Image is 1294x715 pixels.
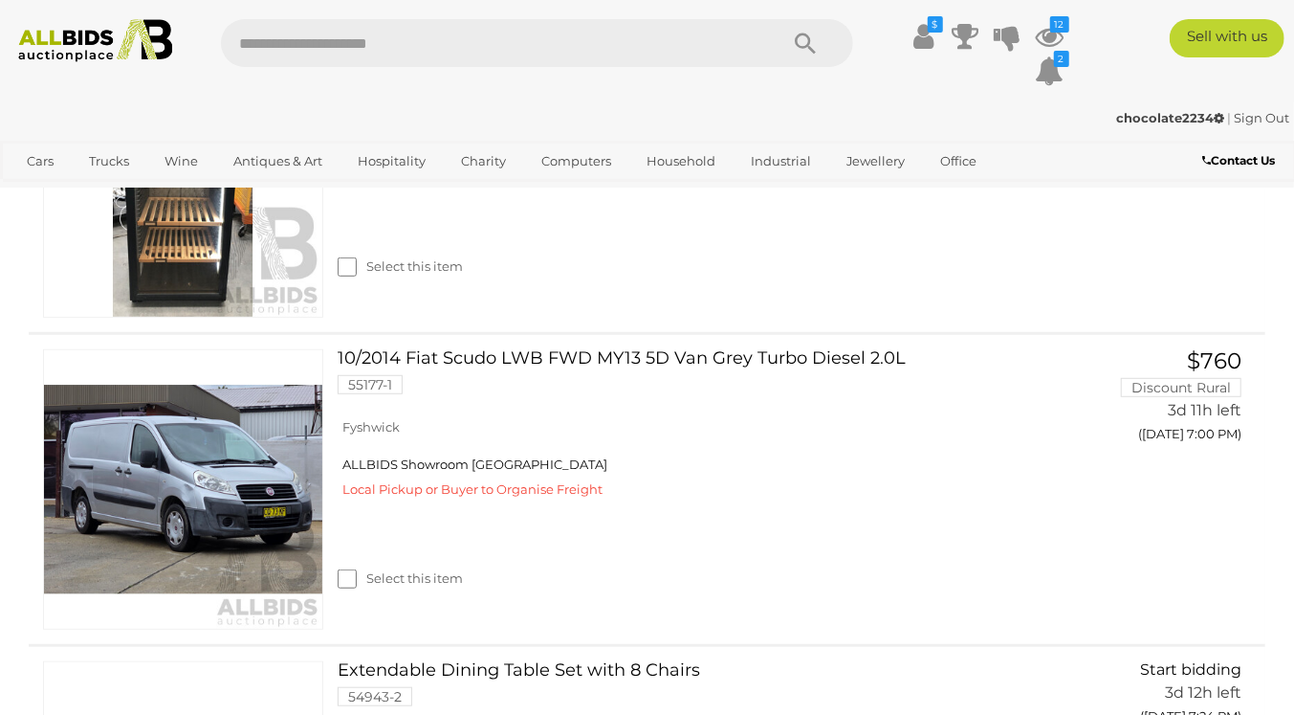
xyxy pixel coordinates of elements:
[1187,347,1241,374] span: $760
[1116,110,1224,125] strong: chocolate2234
[1227,110,1231,125] span: |
[10,19,182,62] img: Allbids.com.au
[338,570,463,588] label: Select this item
[757,19,853,67] button: Search
[634,145,728,177] a: Household
[1202,153,1275,168] b: Contact Us
[1050,16,1069,33] i: 12
[338,257,463,276] label: Select this item
[77,145,142,177] a: Trucks
[910,19,938,54] a: $
[14,177,78,209] a: Sports
[345,145,438,177] a: Hospitality
[1074,349,1247,452] a: $760 Discount Rural 3d 11h left ([DATE] 7:00 PM)
[449,145,518,177] a: Charity
[14,145,66,177] a: Cars
[738,145,823,177] a: Industrial
[1202,150,1280,171] a: Contact Us
[929,145,990,177] a: Office
[221,145,335,177] a: Antiques & Art
[1036,19,1064,54] a: 12
[1116,110,1227,125] a: chocolate2234
[152,145,210,177] a: Wine
[928,16,943,33] i: $
[529,145,624,177] a: Computers
[352,349,1044,409] a: 10/2014 Fiat Scudo LWB FWD MY13 5D Van Grey Turbo Diesel 2.0L 55177-1
[89,177,250,209] a: [GEOGRAPHIC_DATA]
[1036,54,1064,88] a: 2
[1054,51,1069,67] i: 2
[1234,110,1289,125] a: Sign Out
[834,145,918,177] a: Jewellery
[1170,19,1284,57] a: Sell with us
[1140,660,1241,679] span: Start bidding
